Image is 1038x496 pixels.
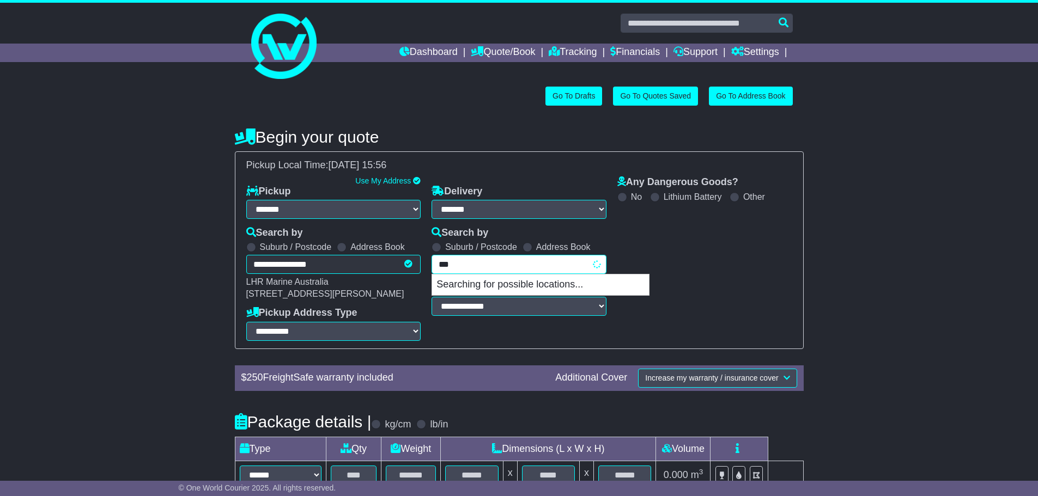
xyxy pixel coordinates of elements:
label: Other [743,192,765,202]
label: Pickup [246,186,291,198]
label: Lithium Battery [664,192,722,202]
label: Suburb / Postcode [260,242,332,252]
label: Search by [432,227,488,239]
span: 0.000 [664,469,688,480]
h4: Package details | [235,413,372,431]
p: Searching for possible locations... [432,274,649,295]
label: lb/in [430,419,448,431]
td: x [580,461,594,489]
a: Quote/Book [471,44,535,62]
span: © One World Courier 2025. All rights reserved. [179,483,336,492]
a: Go To Drafts [545,87,602,106]
span: Increase my warranty / insurance cover [645,373,778,382]
a: Settings [731,44,779,62]
div: Additional Cover [550,372,633,384]
td: Weight [381,437,441,461]
a: Support [673,44,718,62]
span: [DATE] 15:56 [329,160,387,170]
label: Pickup Address Type [246,307,357,319]
td: Qty [326,437,381,461]
h4: Begin your quote [235,128,804,146]
label: Any Dangerous Goods? [617,176,738,188]
label: Search by [246,227,303,239]
button: Increase my warranty / insurance cover [638,369,797,388]
a: Dashboard [399,44,458,62]
span: LHR Marine Australia [246,277,329,286]
a: Use My Address [355,176,411,185]
label: Address Book [350,242,405,252]
label: Address Book [536,242,591,252]
td: x [503,461,517,489]
a: Financials [610,44,660,62]
a: Go To Quotes Saved [613,87,698,106]
div: Pickup Local Time: [241,160,798,172]
span: [STREET_ADDRESS][PERSON_NAME] [246,289,404,298]
label: kg/cm [385,419,411,431]
td: Volume [656,437,711,461]
td: Dimensions (L x W x H) [441,437,656,461]
span: 250 [247,372,263,383]
sup: 3 [699,468,703,476]
a: Go To Address Book [709,87,792,106]
div: $ FreightSafe warranty included [236,372,550,384]
label: No [631,192,642,202]
td: Type [235,437,326,461]
a: Tracking [549,44,597,62]
label: Delivery [432,186,482,198]
span: m [691,469,703,480]
label: Suburb / Postcode [445,242,517,252]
